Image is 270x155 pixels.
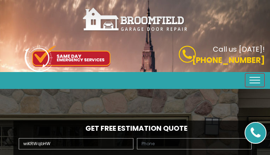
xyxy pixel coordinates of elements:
[82,7,188,32] img: Broomfield.png
[245,73,265,87] button: Toggle navigation
[213,44,265,54] b: Call us [DATE]!
[140,54,265,66] p: [PHONE_NUMBER]
[19,138,133,149] input: Name
[140,46,265,66] a: Call us [DATE]! [PHONE_NUMBER]
[137,138,252,149] input: Phone
[25,45,110,72] img: icon-top.png
[17,124,253,133] h2: Get Free Estimation Quote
